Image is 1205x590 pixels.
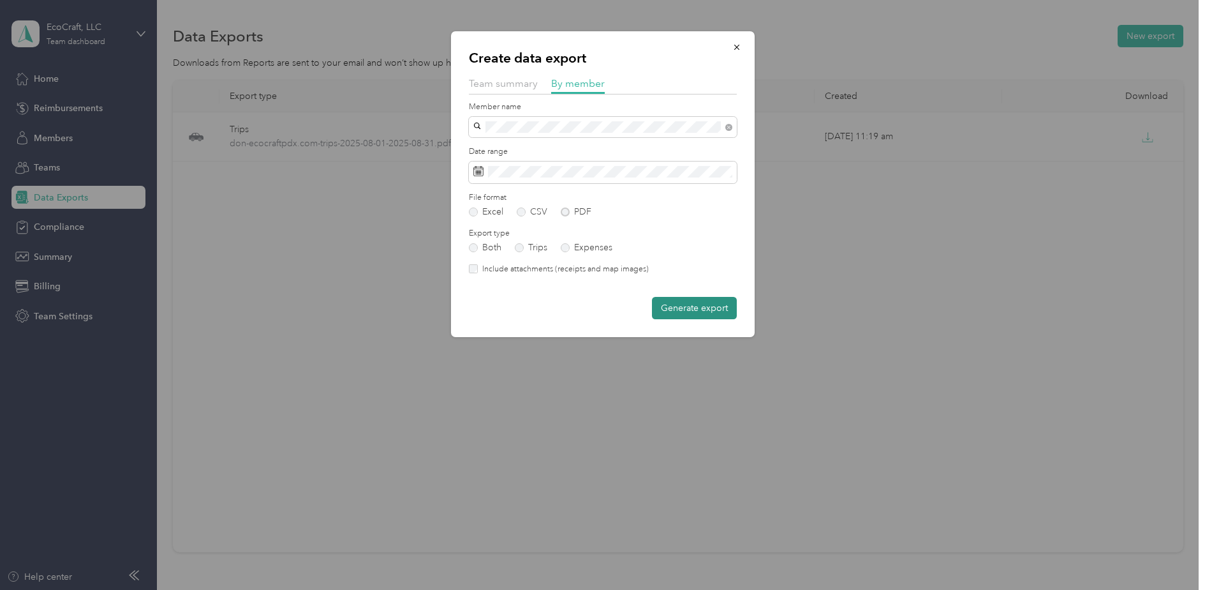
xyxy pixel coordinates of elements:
button: Generate export [652,297,737,319]
label: PDF [561,208,591,216]
label: Include attachments (receipts and map images) [478,264,649,275]
label: Date range [469,146,737,158]
label: File format [469,192,737,204]
label: Trips [515,243,547,252]
label: Member name [469,102,737,113]
span: Team summary [469,77,538,89]
label: CSV [517,208,547,216]
iframe: Everlance-gr Chat Button Frame [1134,518,1205,590]
label: Export type [469,228,737,239]
label: Both [469,243,501,252]
p: Create data export [469,49,737,67]
span: By member [551,77,605,89]
label: Excel [469,208,503,216]
label: Expenses [561,243,612,252]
